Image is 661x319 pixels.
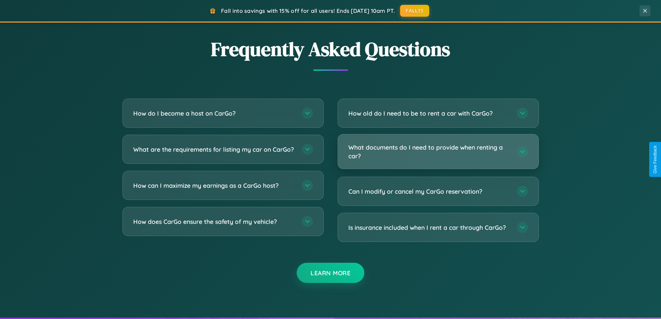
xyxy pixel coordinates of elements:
h3: What are the requirements for listing my car on CarGo? [133,145,295,154]
button: Learn More [297,263,364,283]
h2: Frequently Asked Questions [122,36,539,62]
button: FALL15 [400,5,429,17]
h3: Can I modify or cancel my CarGo reservation? [348,187,510,196]
h3: Is insurance included when I rent a car through CarGo? [348,223,510,232]
h3: What documents do I need to provide when renting a car? [348,143,510,160]
div: Give Feedback [653,145,658,174]
span: Fall into savings with 15% off for all users! Ends [DATE] 10am PT. [221,7,395,14]
h3: How does CarGo ensure the safety of my vehicle? [133,217,295,226]
h3: How can I maximize my earnings as a CarGo host? [133,181,295,190]
h3: How do I become a host on CarGo? [133,109,295,118]
h3: How old do I need to be to rent a car with CarGo? [348,109,510,118]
